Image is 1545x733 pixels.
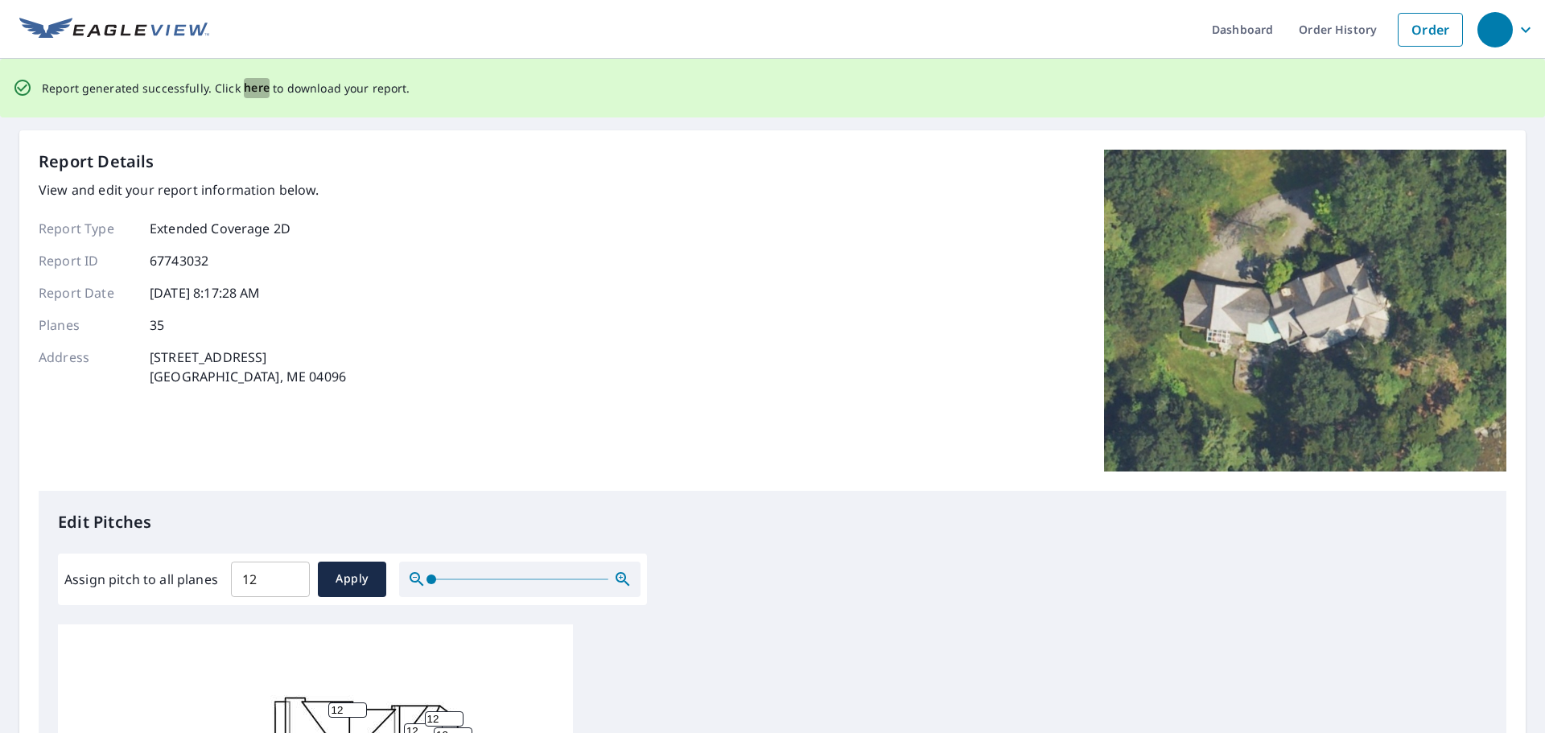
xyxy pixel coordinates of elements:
[19,18,209,42] img: EV Logo
[150,348,346,386] p: [STREET_ADDRESS] [GEOGRAPHIC_DATA], ME 04096
[39,180,346,200] p: View and edit your report information below.
[58,510,1487,534] p: Edit Pitches
[39,251,135,270] p: Report ID
[150,251,208,270] p: 67743032
[39,348,135,386] p: Address
[244,78,270,98] button: here
[42,78,410,98] p: Report generated successfully. Click to download your report.
[1398,13,1463,47] a: Order
[39,219,135,238] p: Report Type
[39,283,135,303] p: Report Date
[64,570,218,589] label: Assign pitch to all planes
[331,569,373,589] span: Apply
[150,315,164,335] p: 35
[318,562,386,597] button: Apply
[39,315,135,335] p: Planes
[1104,150,1506,472] img: Top image
[231,557,310,602] input: 00.0
[39,150,154,174] p: Report Details
[150,283,261,303] p: [DATE] 8:17:28 AM
[150,219,290,238] p: Extended Coverage 2D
